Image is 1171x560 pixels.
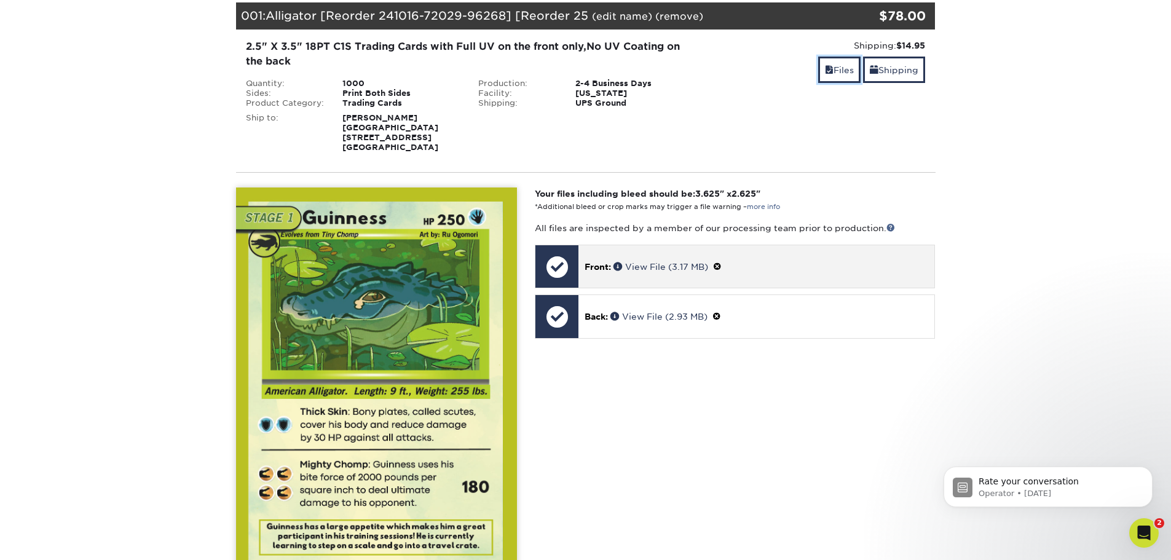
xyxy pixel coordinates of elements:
[711,39,926,52] div: Shipping:
[535,189,760,199] strong: Your files including bleed should be: " x "
[585,312,608,321] span: Back:
[695,189,720,199] span: 3.625
[566,89,702,98] div: [US_STATE]
[333,98,469,108] div: Trading Cards
[818,57,861,83] a: Files
[585,262,611,272] span: Front:
[333,79,469,89] div: 1000
[535,203,780,211] small: *Additional bleed or crop marks may trigger a file warning –
[246,39,693,69] div: 2.5" X 3.5" 18PT C1S Trading Cards with Full UV on the front only,No UV Coating on the back
[342,113,438,152] strong: [PERSON_NAME] [GEOGRAPHIC_DATA] [STREET_ADDRESS] [GEOGRAPHIC_DATA]
[896,41,925,50] strong: $14.95
[819,7,926,25] div: $78.00
[266,9,588,22] span: Alligator [Reorder 241016-72029-96268] [Reorder 25
[747,203,780,211] a: more info
[1129,518,1159,548] iframe: Intercom live chat
[1154,518,1164,528] span: 2
[863,57,925,83] a: Shipping
[870,65,878,75] span: shipping
[535,222,935,234] p: All files are inspected by a member of our processing team prior to production.
[236,2,819,30] div: 001:
[655,10,703,22] a: (remove)
[731,189,756,199] span: 2.625
[825,65,834,75] span: files
[613,262,708,272] a: View File (3.17 MB)
[469,98,566,108] div: Shipping:
[925,441,1171,527] iframe: Intercom notifications message
[237,79,334,89] div: Quantity:
[610,312,708,321] a: View File (2.93 MB)
[237,113,334,152] div: Ship to:
[566,79,702,89] div: 2-4 Business Days
[566,98,702,108] div: UPS Ground
[237,98,334,108] div: Product Category:
[237,89,334,98] div: Sides:
[469,79,566,89] div: Production:
[333,89,469,98] div: Print Both Sides
[469,89,566,98] div: Facility:
[592,10,652,22] a: (edit name)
